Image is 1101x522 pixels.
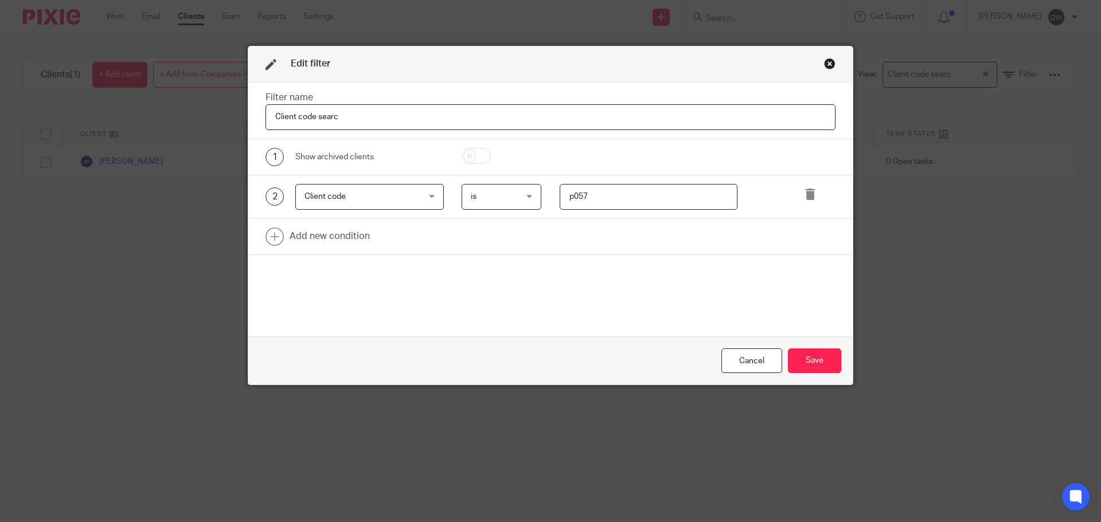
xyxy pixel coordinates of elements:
div: Close this dialog window [824,58,835,69]
div: Show archived clients [295,151,444,163]
div: 1 [266,148,284,166]
span: Edit filter [291,59,330,68]
label: Filter name [266,93,313,102]
input: Filter name [266,104,835,130]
